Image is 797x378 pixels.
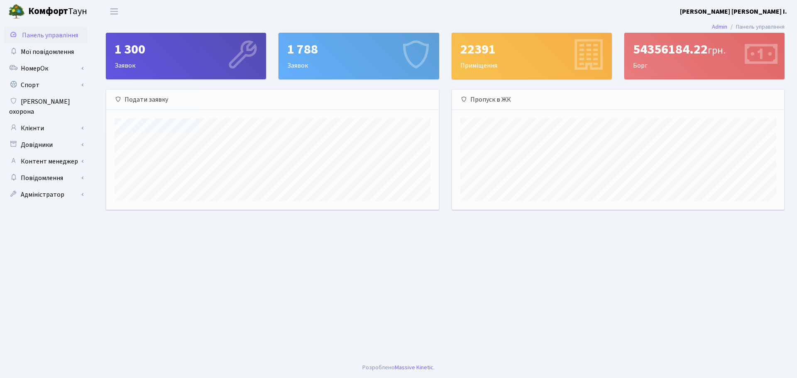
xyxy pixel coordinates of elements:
a: 1 300Заявок [106,33,266,79]
div: Пропуск в ЖК [452,90,785,110]
a: Панель управління [4,27,87,44]
a: 22391Приміщення [452,33,612,79]
a: Admin [712,22,727,31]
nav: breadcrumb [699,18,797,36]
div: 1 300 [115,41,257,57]
div: Подати заявку [106,90,439,110]
a: [PERSON_NAME] [PERSON_NAME] I. [680,7,787,17]
div: 54356184.22 [633,41,776,57]
b: [PERSON_NAME] [PERSON_NAME] I. [680,7,787,16]
a: Довідники [4,137,87,153]
div: Заявок [279,33,438,79]
a: НомерОк [4,60,87,77]
li: Панель управління [727,22,785,32]
a: Клієнти [4,120,87,137]
div: 1 788 [287,41,430,57]
div: Заявок [106,33,266,79]
a: Massive Kinetic [395,363,433,372]
a: [PERSON_NAME] охорона [4,93,87,120]
div: Розроблено . [362,363,435,372]
div: Приміщення [452,33,611,79]
span: грн. [708,43,726,58]
img: logo.png [8,3,25,20]
a: Мої повідомлення [4,44,87,60]
span: Панель управління [22,31,78,40]
button: Переключити навігацію [104,5,125,18]
b: Комфорт [28,5,68,18]
a: Спорт [4,77,87,93]
a: 1 788Заявок [279,33,439,79]
a: Адміністратор [4,186,87,203]
span: Таун [28,5,87,19]
div: 22391 [460,41,603,57]
a: Повідомлення [4,170,87,186]
span: Мої повідомлення [21,47,74,56]
a: Контент менеджер [4,153,87,170]
div: Борг [625,33,784,79]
